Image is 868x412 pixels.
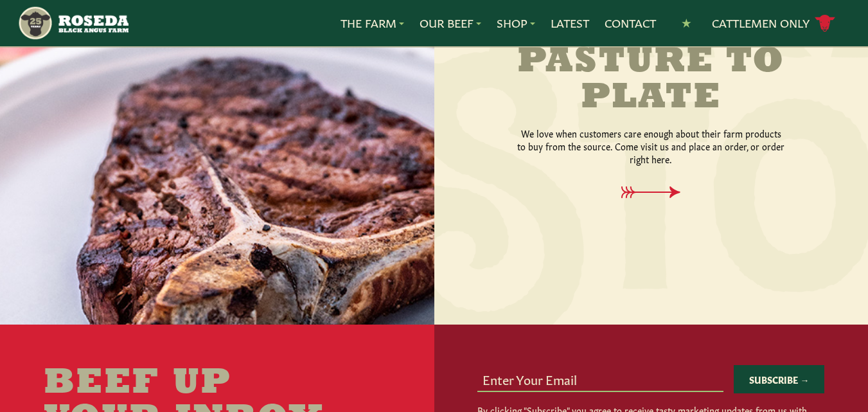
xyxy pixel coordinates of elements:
[506,8,795,116] h2: From Pasture to Plate
[477,366,723,391] input: Enter Your Email
[605,15,656,31] a: Contact
[420,15,481,31] a: Our Beef
[497,15,535,31] a: Shop
[712,12,835,35] a: Cattlemen Only
[551,15,589,31] a: Latest
[734,365,824,393] button: Subscribe →
[341,15,404,31] a: The Farm
[17,5,128,41] img: https://roseda.com/wp-content/uploads/2021/05/roseda-25-header.png
[516,127,786,165] p: We love when customers care enough about their farm products to buy from the source. Come visit u...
